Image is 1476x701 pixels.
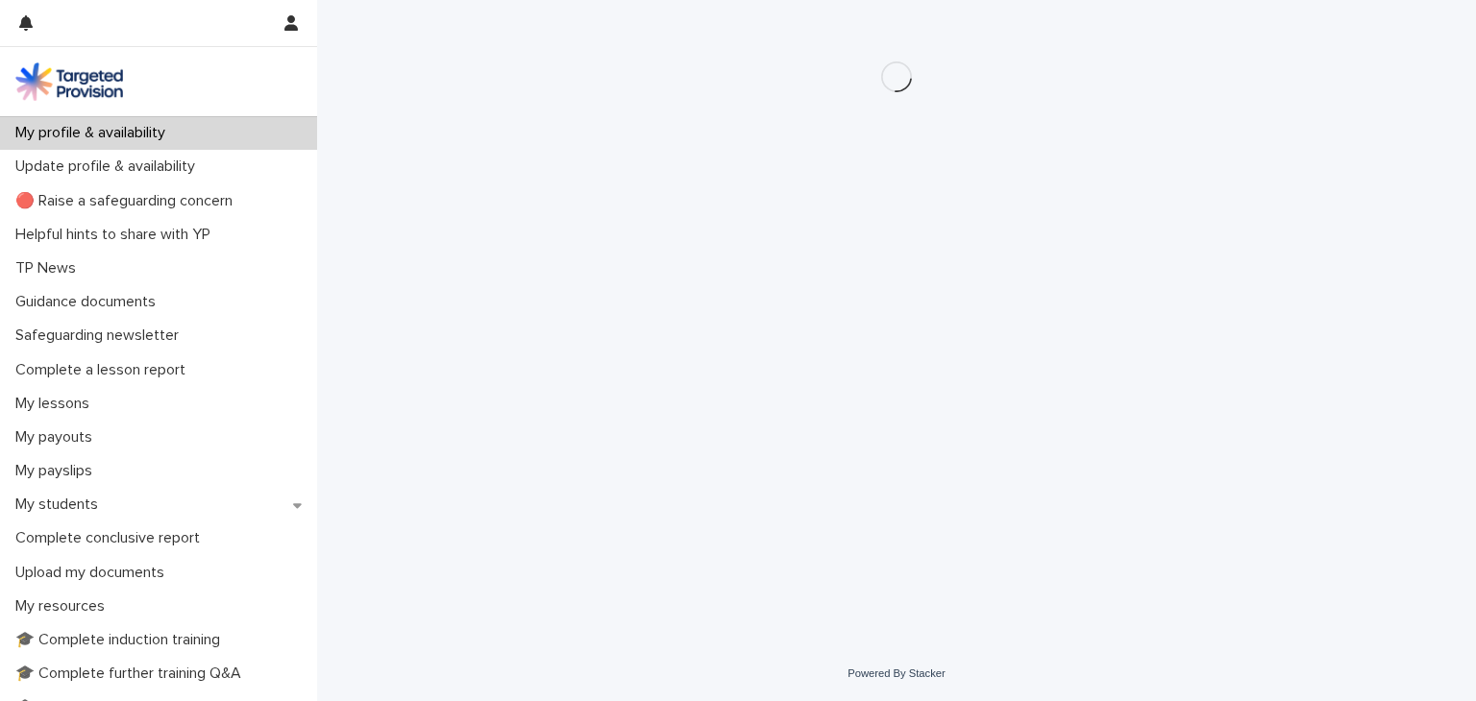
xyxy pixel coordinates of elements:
a: Powered By Stacker [848,667,945,679]
p: Complete a lesson report [8,361,201,379]
p: Complete conclusive report [8,529,215,547]
p: 🎓 Complete induction training [8,631,235,649]
p: Helpful hints to share with YP [8,226,226,244]
p: 🔴 Raise a safeguarding concern [8,192,248,210]
p: Guidance documents [8,293,171,311]
p: Safeguarding newsletter [8,326,194,345]
p: 🎓 Complete further training Q&A [8,665,257,683]
p: Upload my documents [8,564,180,582]
p: My profile & availability [8,124,181,142]
p: My payslips [8,462,108,480]
p: My payouts [8,428,108,447]
p: TP News [8,259,91,278]
p: My resources [8,597,120,616]
p: My students [8,496,113,514]
p: Update profile & availability [8,157,210,176]
p: My lessons [8,395,105,413]
img: M5nRWzHhSzIhMunXDL62 [15,62,123,101]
